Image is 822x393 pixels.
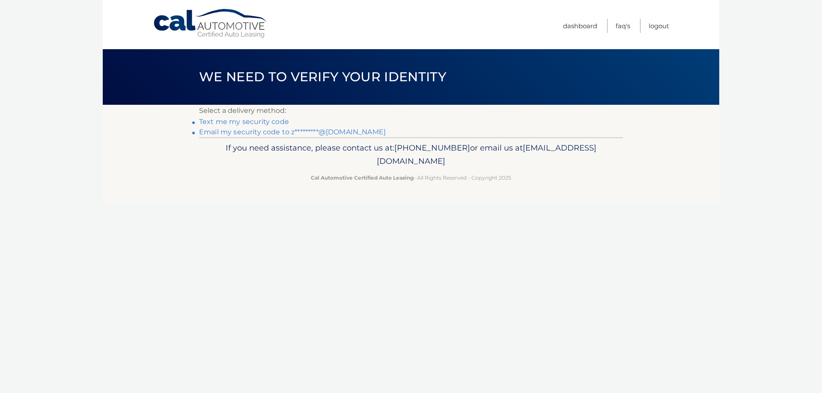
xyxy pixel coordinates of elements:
a: Text me my security code [199,118,289,126]
p: Select a delivery method: [199,105,623,117]
a: Dashboard [563,19,597,33]
a: FAQ's [616,19,630,33]
a: Email my security code to z*********@[DOMAIN_NAME] [199,128,386,136]
p: If you need assistance, please contact us at: or email us at [205,141,617,168]
strong: Cal Automotive Certified Auto Leasing [311,174,414,181]
p: - All Rights Reserved - Copyright 2025 [205,173,617,182]
span: [PHONE_NUMBER] [394,143,470,153]
a: Cal Automotive [153,9,268,39]
a: Logout [649,19,669,33]
span: We need to verify your identity [199,69,446,85]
